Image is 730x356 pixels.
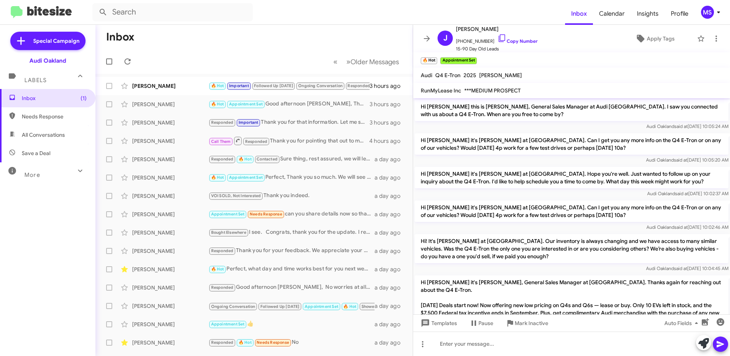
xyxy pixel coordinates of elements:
small: 🔥 Hot [421,57,437,64]
span: (1) [81,94,87,102]
div: MS [701,6,714,19]
button: Apply Tags [616,32,693,45]
span: Apply Tags [647,32,675,45]
span: Templates [419,316,457,330]
span: J [443,32,447,44]
button: Auto Fields [658,316,707,330]
div: a day ago [375,302,407,310]
div: Thank you for your feedback. We appreciate your business. [208,246,375,255]
span: Calendar [593,3,631,25]
div: a day ago [375,320,407,328]
span: Appointment Set [211,322,245,327]
span: Audi Oakland [DATE] 10:05:24 AM [646,123,728,129]
span: Appointment Set [229,175,263,180]
span: All Conversations [22,131,65,139]
span: said at [675,191,688,196]
span: [PERSON_NAME] [456,24,538,34]
button: Templates [413,316,463,330]
p: Hi! It's [PERSON_NAME] at [GEOGRAPHIC_DATA]. Our inventory is always changing and we have access ... [415,234,728,263]
span: Followed Up [DATE] [254,83,293,88]
span: 🔥 Hot [343,304,356,309]
span: Important [229,83,249,88]
div: [PERSON_NAME] [132,210,208,218]
span: [PHONE_NUMBER] [456,34,538,45]
span: Audi Oakland [DATE] 10:02:46 AM [646,224,728,230]
div: 3 hours ago [370,82,407,90]
span: Needs Response [22,113,87,120]
div: Sure thing, rest assured, we will let you know as soon as we a word on. [208,155,375,163]
div: [PERSON_NAME] [132,302,208,310]
div: [PERSON_NAME] [132,155,208,163]
span: Q4 E-Tron [435,72,460,79]
span: Needs Response [250,212,282,217]
div: a day ago [375,155,407,163]
span: Responded [245,139,268,144]
div: a day ago [375,247,407,255]
span: Contacted [257,157,278,162]
div: [PERSON_NAME] [132,284,208,291]
div: [PERSON_NAME] [132,265,208,273]
span: said at [674,157,687,163]
div: [PERSON_NAME] [132,119,208,126]
span: Important [239,120,258,125]
p: Hi [PERSON_NAME] it's [PERSON_NAME] at [GEOGRAPHIC_DATA]. Can I get you any more info on the Q4 E... [415,133,728,155]
div: Inbound Call [208,301,375,311]
div: can you share details now so that I am clear when I visit [208,210,375,218]
span: Older Messages [350,58,399,66]
a: Inbox [565,3,593,25]
span: More [24,172,40,178]
span: Inbox [22,94,87,102]
div: Perfect, what day and time works best for you next week, I want to make sure my brand specialist ... [208,265,375,273]
span: Auto Fields [664,316,701,330]
span: Save a Deal [22,149,50,157]
div: Thank you for pointing that out to me [PERSON_NAME]. Let me check on this for you real quick. I w... [208,136,369,146]
span: [PERSON_NAME] [479,72,522,79]
div: Good afternoon [PERSON_NAME], Thank you for reaching out. Absolutely you could. We will see you [... [208,100,370,108]
div: [PERSON_NAME] [132,100,208,108]
span: » [346,57,350,66]
button: Previous [329,54,342,70]
h1: Inbox [106,31,134,43]
span: Ongoing Conversation [211,304,255,309]
p: Hi [PERSON_NAME] it's [PERSON_NAME] at [GEOGRAPHIC_DATA]. Hope you're well. Just wanted to follow... [415,167,728,188]
span: ***MEDIUM PROSPECT [464,87,521,94]
p: Hi [PERSON_NAME] this is [PERSON_NAME], General Sales Manager at Audi [GEOGRAPHIC_DATA]. I saw yo... [415,100,728,121]
span: Responded [211,285,234,290]
span: Pause [478,316,493,330]
span: 🔥 Hot [211,102,224,107]
span: Responded [211,120,234,125]
span: 🔥 Hot [239,340,252,345]
span: 🔥 Hot [239,157,252,162]
span: Appointment Set [305,304,338,309]
span: Profile [665,3,694,25]
div: [PERSON_NAME] [132,137,208,145]
div: a day ago [375,339,407,346]
span: Audi Oakland [DATE] 10:05:20 AM [646,157,728,163]
span: 2025 [464,72,476,79]
div: [PERSON_NAME] [132,339,208,346]
span: Special Campaign [33,37,79,45]
div: a day ago [375,284,407,291]
div: Good afternoon [PERSON_NAME], No worries at all, I understand you're not ready to move forward ju... [208,283,375,292]
span: 🔥 Hot [211,267,224,272]
span: VOI SOLD, Not Interested [211,193,261,198]
span: Audi [421,72,432,79]
span: 15-90 Day Old Leads [456,45,538,53]
div: a day ago [375,192,407,200]
div: [PERSON_NAME] [132,192,208,200]
span: « [333,57,338,66]
span: Audi Oakland [DATE] 10:02:37 AM [647,191,728,196]
button: Mark Inactive [499,316,554,330]
div: No [208,338,375,347]
div: I see. Congrats, thank you for the update. I really appreciate it. Wishing you many happy miles w... [208,228,375,237]
span: Audi Oakland [DATE] 10:04:45 AM [646,265,728,271]
button: MS [694,6,722,19]
p: Hi [PERSON_NAME] it's [PERSON_NAME] at [GEOGRAPHIC_DATA]. Can I get you any more info on the Q4 E... [415,201,728,222]
div: [PERSON_NAME] [132,82,208,90]
span: Needs Response [257,340,289,345]
div: 👍 [208,320,375,328]
div: [PERSON_NAME] [132,320,208,328]
span: Ongoing Conversation [298,83,342,88]
span: Appointment Set [211,212,245,217]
